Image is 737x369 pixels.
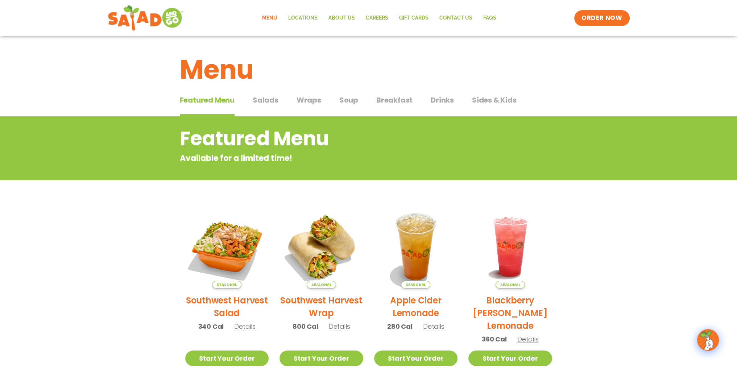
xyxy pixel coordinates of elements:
[482,334,507,344] span: 360 Cal
[283,10,323,26] a: Locations
[280,294,363,319] h2: Southwest Harvest Wrap
[401,281,430,289] span: Seasonal
[434,10,478,26] a: Contact Us
[468,205,552,289] img: Product photo for Blackberry Bramble Lemonade
[468,294,552,332] h2: Blackberry [PERSON_NAME] Lemonade
[423,322,444,331] span: Details
[198,322,224,331] span: 340 Cal
[108,4,184,33] img: new-SAG-logo-768×292
[329,322,350,331] span: Details
[574,10,629,26] a: ORDER NOW
[234,322,256,331] span: Details
[376,95,413,105] span: Breakfast
[180,95,235,105] span: Featured Menu
[339,95,358,105] span: Soup
[468,351,552,366] a: Start Your Order
[472,95,517,105] span: Sides & Kids
[374,294,458,319] h2: Apple Cider Lemonade
[496,281,525,289] span: Seasonal
[293,322,318,331] span: 800 Cal
[517,335,539,344] span: Details
[180,50,558,89] h1: Menu
[280,351,363,366] a: Start Your Order
[212,281,241,289] span: Seasonal
[297,95,321,105] span: Wraps
[581,14,622,22] span: ORDER NOW
[478,10,502,26] a: FAQs
[257,10,283,26] a: Menu
[360,10,394,26] a: Careers
[307,281,336,289] span: Seasonal
[374,351,458,366] a: Start Your Order
[257,10,502,26] nav: Menu
[431,95,454,105] span: Drinks
[253,95,278,105] span: Salads
[180,124,499,153] h2: Featured Menu
[374,205,458,289] img: Product photo for Apple Cider Lemonade
[180,92,558,117] div: Tabbed content
[185,294,269,319] h2: Southwest Harvest Salad
[185,351,269,366] a: Start Your Order
[698,330,718,350] img: wpChatIcon
[394,10,434,26] a: GIFT CARDS
[387,322,413,331] span: 280 Cal
[280,205,363,289] img: Product photo for Southwest Harvest Wrap
[185,205,269,289] img: Product photo for Southwest Harvest Salad
[180,152,499,164] p: Available for a limited time!
[323,10,360,26] a: About Us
